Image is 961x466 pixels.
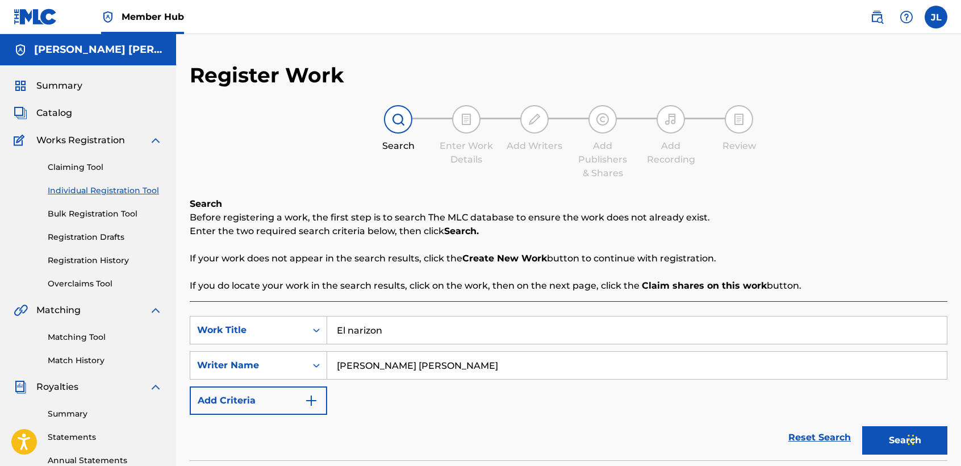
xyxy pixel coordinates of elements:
[149,380,162,394] img: expand
[908,423,914,457] div: Arrastrar
[783,425,856,450] a: Reset Search
[438,139,495,167] div: Enter Work Details
[711,139,767,153] div: Review
[14,380,27,394] img: Royalties
[36,303,81,317] span: Matching
[870,10,884,24] img: search
[190,63,344,88] h2: Register Work
[122,10,184,23] span: Member Hub
[14,134,28,147] img: Works Registration
[48,161,162,173] a: Claiming Tool
[14,303,28,317] img: Matching
[149,303,162,317] img: expand
[48,331,162,343] a: Matching Tool
[48,355,162,367] a: Match History
[36,134,125,147] span: Works Registration
[48,408,162,420] a: Summary
[370,139,427,153] div: Search
[528,113,541,126] img: step indicator icon for Add Writers
[459,113,473,126] img: step indicator icon for Enter Work Details
[48,255,162,267] a: Registration History
[895,6,918,28] div: Help
[36,79,82,93] span: Summary
[197,323,299,337] div: Work Title
[190,224,947,238] p: Enter the two required search criteria below, then click
[904,411,961,466] div: Widget de chat
[14,106,72,120] a: CatalogCatalog
[596,113,609,126] img: step indicator icon for Add Publishers & Shares
[14,106,27,120] img: Catalog
[14,79,82,93] a: SummarySummary
[190,279,947,293] p: If you do locate your work in the search results, click on the work, then on the next page, click...
[642,139,699,167] div: Add Recording
[34,43,162,56] h5: Jose Alfredo Lopez Alfredo
[101,10,115,24] img: Top Rightsholder
[48,185,162,197] a: Individual Registration Tool
[862,426,947,455] button: Search
[14,9,57,25] img: MLC Logo
[391,113,405,126] img: step indicator icon for Search
[48,278,162,290] a: Overclaims Tool
[929,299,961,391] iframe: Resource Center
[925,6,947,28] div: User Menu
[574,139,631,180] div: Add Publishers & Shares
[190,211,947,224] p: Before registering a work, the first step is to search The MLC database to ensure the work does n...
[866,6,888,28] a: Public Search
[14,79,27,93] img: Summary
[664,113,678,126] img: step indicator icon for Add Recording
[904,411,961,466] iframe: Chat Widget
[732,113,746,126] img: step indicator icon for Review
[48,208,162,220] a: Bulk Registration Tool
[462,253,547,264] strong: Create New Work
[36,106,72,120] span: Catalog
[36,380,78,394] span: Royalties
[197,359,299,372] div: Writer Name
[304,394,318,407] img: 9d2ae6d4665cec9f34b9.svg
[900,10,913,24] img: help
[190,252,947,265] p: If your work does not appear in the search results, click the button to continue with registration.
[14,43,27,57] img: Accounts
[190,198,222,209] b: Search
[48,231,162,243] a: Registration Drafts
[190,316,947,460] form: Search Form
[506,139,563,153] div: Add Writers
[444,226,479,236] strong: Search.
[190,386,327,415] button: Add Criteria
[48,431,162,443] a: Statements
[642,280,767,291] strong: Claim shares on this work
[149,134,162,147] img: expand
